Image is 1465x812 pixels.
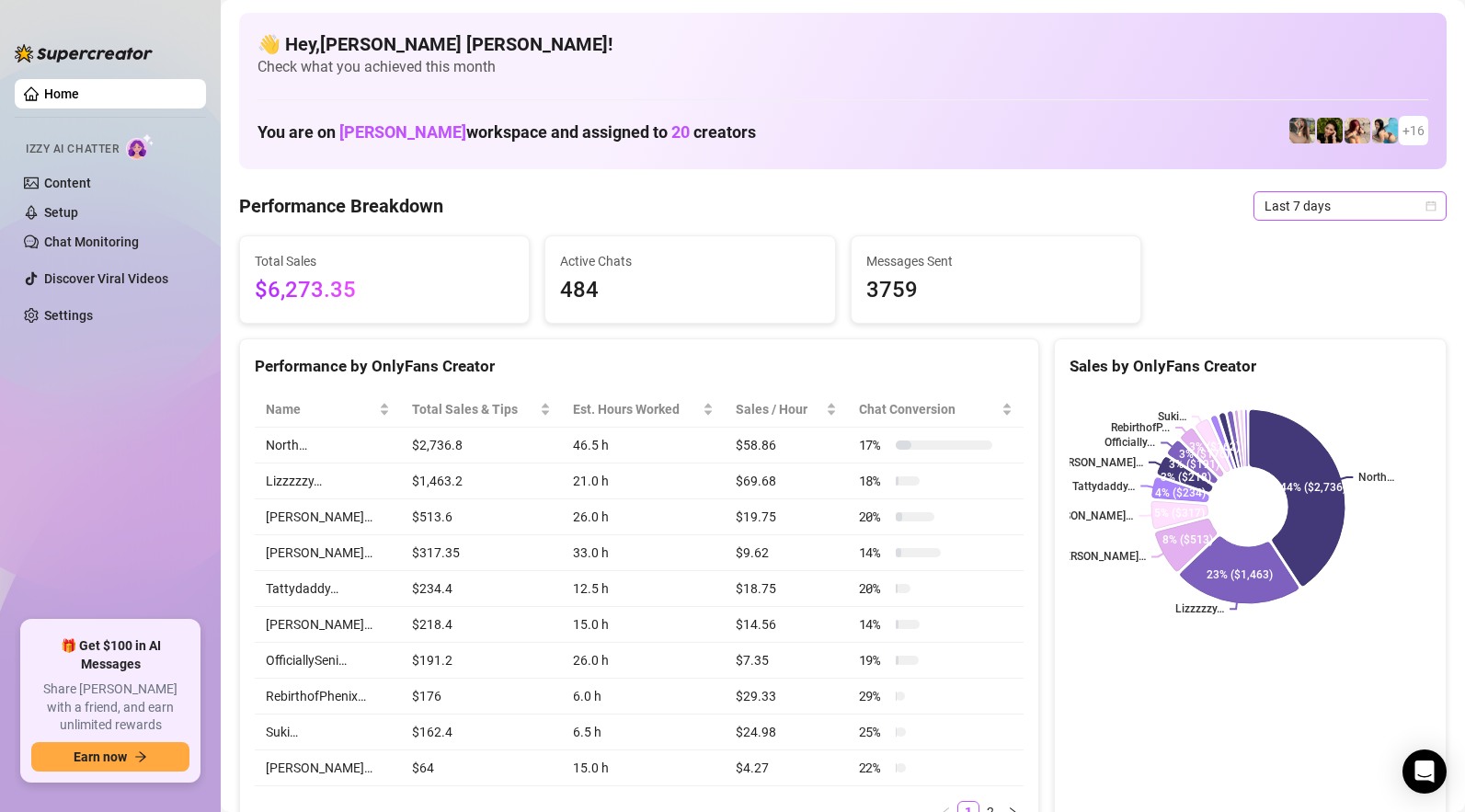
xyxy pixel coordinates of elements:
td: 33.0 h [562,535,725,571]
span: 22 % [859,758,888,778]
td: 15.0 h [562,750,725,786]
text: North… [1358,471,1394,484]
span: 25 % [859,722,888,742]
span: Last 7 days [1265,192,1436,220]
h1: You are on workspace and assigned to creators [258,122,756,143]
div: Open Intercom Messenger [1402,749,1447,794]
td: 15.0 h [562,607,725,643]
td: $218.4 [401,607,563,643]
text: Officially... [1104,437,1155,450]
td: $14.56 [725,607,848,643]
a: Settings [44,308,93,323]
td: [PERSON_NAME]… [255,499,401,535]
td: Suki… [255,715,401,750]
a: Home [44,86,79,101]
td: $69.68 [725,463,848,499]
td: $24.98 [725,715,848,750]
span: arrow-right [134,750,147,763]
a: Chat Monitoring [44,234,139,249]
span: $6,273.35 [255,273,514,308]
td: $191.2 [401,643,563,679]
td: 6.0 h [562,679,725,715]
text: [PERSON_NAME]… [1054,551,1146,564]
td: North… [255,428,401,463]
span: 17 % [859,435,888,455]
text: [PERSON_NAME]… [1041,509,1133,522]
span: 14 % [859,543,888,563]
th: Sales / Hour [725,392,848,428]
td: [PERSON_NAME]… [255,750,401,786]
td: OfficiallySeni… [255,643,401,679]
span: + 16 [1402,120,1425,141]
img: playfuldimples (@playfuldimples) [1317,118,1343,143]
td: $29.33 [725,679,848,715]
h4: Performance Breakdown [239,193,443,219]
span: 20 % [859,507,888,527]
span: 20 % [859,578,888,599]
a: Setup [44,205,78,220]
span: Chat Conversion [859,399,998,419]
td: $9.62 [725,535,848,571]
td: $162.4 [401,715,563,750]
td: 46.5 h [562,428,725,463]
th: Total Sales & Tips [401,392,563,428]
td: 26.0 h [562,643,725,679]
span: Total Sales & Tips [412,399,537,419]
td: $64 [401,750,563,786]
td: 26.0 h [562,499,725,535]
td: Lizzzzzy… [255,463,401,499]
span: 19 % [859,650,888,670]
td: [PERSON_NAME]… [255,607,401,643]
td: $4.27 [725,750,848,786]
td: $58.86 [725,428,848,463]
td: $1,463.2 [401,463,563,499]
td: 6.5 h [562,715,725,750]
span: Name [266,399,375,419]
td: $7.35 [725,643,848,679]
span: 29 % [859,686,888,706]
span: 20 [671,122,690,142]
td: 12.5 h [562,571,725,607]
span: Check what you achieved this month [258,57,1428,77]
th: Name [255,392,401,428]
text: Tattydaddy… [1072,480,1135,493]
span: [PERSON_NAME] [339,122,466,142]
text: RebirthofP... [1111,421,1170,434]
td: Tattydaddy… [255,571,401,607]
td: $513.6 [401,499,563,535]
span: 484 [560,273,819,308]
div: Performance by OnlyFans Creator [255,354,1024,379]
span: Active Chats [560,251,819,271]
td: $317.35 [401,535,563,571]
img: North (@northnattvip) [1372,118,1398,143]
td: $19.75 [725,499,848,535]
img: emilylou (@emilyylouu) [1289,118,1315,143]
img: logo-BBDzfeDw.svg [15,44,153,63]
span: Total Sales [255,251,514,271]
span: Earn now [74,749,127,764]
img: North (@northnattfree) [1345,118,1370,143]
span: 3759 [866,273,1126,308]
span: 🎁 Get $100 in AI Messages [31,637,189,673]
text: [PERSON_NAME]… [1051,456,1143,469]
span: Messages Sent [866,251,1126,271]
img: AI Chatter [126,133,155,160]
span: 14 % [859,614,888,635]
td: $176 [401,679,563,715]
span: Izzy AI Chatter [26,141,119,158]
td: RebirthofPhenix… [255,679,401,715]
a: Discover Viral Videos [44,271,168,286]
td: $2,736.8 [401,428,563,463]
span: 18 % [859,471,888,491]
div: Est. Hours Worked [573,399,699,419]
th: Chat Conversion [848,392,1024,428]
text: Suki… [1158,410,1186,423]
a: Content [44,176,91,190]
text: Lizzzzzy… [1175,602,1224,615]
span: Share [PERSON_NAME] with a friend, and earn unlimited rewards [31,680,189,735]
td: 21.0 h [562,463,725,499]
td: [PERSON_NAME]… [255,535,401,571]
button: Earn nowarrow-right [31,742,189,772]
td: $234.4 [401,571,563,607]
td: $18.75 [725,571,848,607]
